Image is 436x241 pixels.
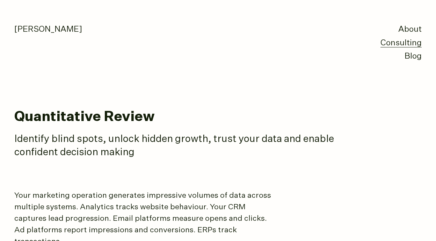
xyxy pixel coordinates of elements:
[380,23,422,63] nav: primary
[380,39,422,47] a: Consulting
[14,133,364,159] p: Identify blind spots, unlock hidden growth, trust your data and enable confident decision making
[398,25,422,33] a: About
[405,52,422,60] a: Blog
[14,25,82,33] a: [PERSON_NAME]
[14,110,422,125] h1: Quantitative Review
